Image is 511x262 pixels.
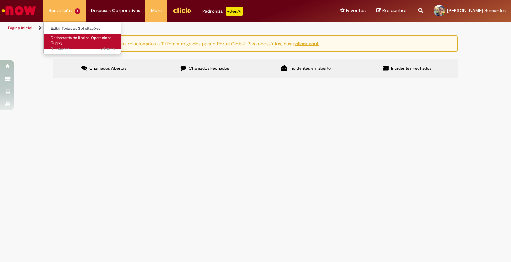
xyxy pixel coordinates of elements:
a: Rascunhos [376,7,408,14]
span: More [151,7,162,14]
span: Despesas Corporativas [91,7,140,14]
img: ServiceNow [1,4,37,18]
span: Favoritos [346,7,366,14]
a: Página inicial [8,25,32,31]
span: 1 [75,8,80,14]
ng-bind-html: Atenção: alguns chamados relacionados a T.I foram migrados para o Portal Global. Para acessá-los,... [67,40,319,46]
span: Incidentes Fechados [391,66,432,71]
span: 9d atrás [100,46,115,51]
span: Chamados Fechados [189,66,229,71]
a: Exibir Todas as Solicitações [44,25,122,33]
a: Aberto R13554757 : Dashboards de Rotina Operacional Supply [44,34,122,49]
span: Dashboards de Rotina Operacional Supply [51,35,112,46]
img: click_logo_yellow_360x200.png [172,5,192,16]
div: Padroniza [202,7,243,16]
ul: Trilhas de página [5,22,335,35]
time: 22/09/2025 11:50:09 [100,46,115,51]
span: Requisições [49,7,73,14]
a: clicar aqui. [295,40,319,46]
span: Chamados Abertos [89,66,126,71]
p: +GenAi [226,7,243,16]
ul: Requisições [43,21,121,54]
span: Rascunhos [382,7,408,14]
span: R13554757 [51,46,115,52]
span: [PERSON_NAME] Bernardes [447,7,506,13]
span: Incidentes em aberto [290,66,331,71]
